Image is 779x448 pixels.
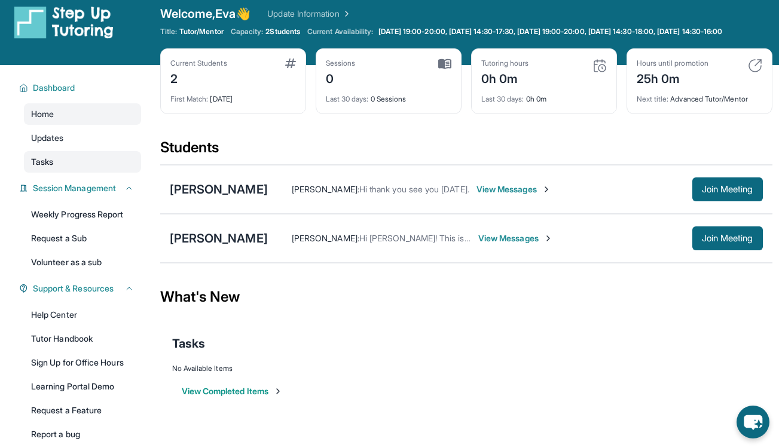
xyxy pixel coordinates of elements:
[24,151,141,173] a: Tasks
[160,5,251,22] span: Welcome, Eva 👋
[24,204,141,225] a: Weekly Progress Report
[359,184,469,194] span: Hi thank you see you [DATE].
[31,108,54,120] span: Home
[481,94,524,103] span: Last 30 days :
[24,376,141,397] a: Learning Portal Demo
[285,59,296,68] img: card
[340,8,352,20] img: Chevron Right
[24,127,141,149] a: Updates
[592,59,607,73] img: card
[326,59,356,68] div: Sessions
[542,185,551,194] img: Chevron-Right
[292,233,359,243] span: [PERSON_NAME] :
[438,59,451,69] img: card
[172,335,205,352] span: Tasks
[637,68,708,87] div: 25h 0m
[692,226,763,250] button: Join Meeting
[170,68,227,87] div: 2
[376,27,725,36] a: [DATE] 19:00-20:00, [DATE] 14:30-17:30, [DATE] 19:00-20:00, [DATE] 14:30-18:00, [DATE] 14:30-16:00
[24,228,141,249] a: Request a Sub
[24,400,141,421] a: Request a Feature
[326,87,451,104] div: 0 Sessions
[14,5,114,39] img: logo
[33,182,116,194] span: Session Management
[160,271,772,323] div: What's New
[702,235,753,242] span: Join Meeting
[160,138,772,164] div: Students
[637,94,669,103] span: Next title :
[481,59,529,68] div: Tutoring hours
[231,27,264,36] span: Capacity:
[292,184,359,194] span: [PERSON_NAME] :
[265,27,300,36] span: 2 Students
[326,68,356,87] div: 0
[31,132,64,144] span: Updates
[24,103,141,125] a: Home
[378,27,723,36] span: [DATE] 19:00-20:00, [DATE] 14:30-17:30, [DATE] 19:00-20:00, [DATE] 14:30-18:00, [DATE] 14:30-16:00
[28,182,134,194] button: Session Management
[160,27,177,36] span: Title:
[33,82,75,94] span: Dashboard
[481,87,607,104] div: 0h 0m
[24,304,141,326] a: Help Center
[28,82,134,94] button: Dashboard
[28,283,134,294] button: Support & Resources
[692,177,763,201] button: Join Meeting
[24,424,141,445] a: Report a bug
[33,283,114,294] span: Support & Resources
[170,230,268,247] div: [PERSON_NAME]
[637,87,762,104] div: Advanced Tutor/Mentor
[170,87,296,104] div: [DATE]
[478,232,553,244] span: View Messages
[737,406,769,438] button: chat-button
[267,8,351,20] a: Update Information
[24,352,141,373] a: Sign Up for Office Hours
[543,234,553,243] img: Chevron-Right
[31,156,53,168] span: Tasks
[170,59,227,68] div: Current Students
[748,59,762,73] img: card
[182,385,283,397] button: View Completed Items
[476,183,551,195] span: View Messages
[24,251,141,273] a: Volunteer as a sub
[637,59,708,68] div: Hours until promotion
[702,186,753,193] span: Join Meeting
[326,94,369,103] span: Last 30 days :
[24,328,141,349] a: Tutor Handbook
[170,181,268,198] div: [PERSON_NAME]
[172,364,760,373] div: No Available Items
[481,68,529,87] div: 0h 0m
[170,94,209,103] span: First Match :
[179,27,224,36] span: Tutor/Mentor
[307,27,373,36] span: Current Availability:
